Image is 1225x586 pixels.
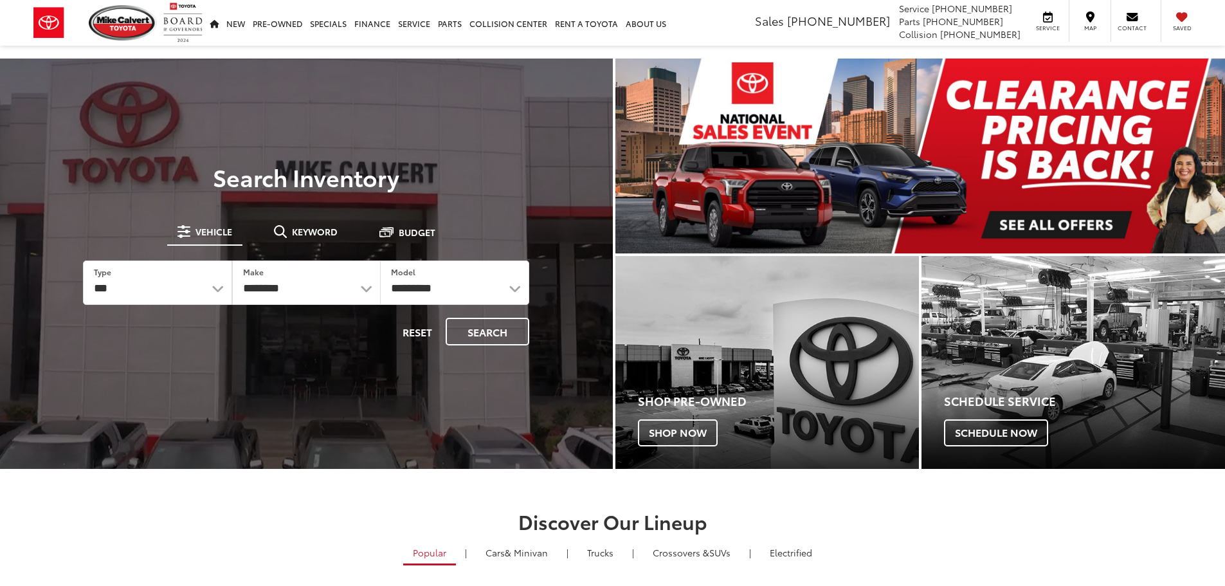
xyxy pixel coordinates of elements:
span: Sales [755,12,784,29]
span: Shop Now [638,419,718,446]
span: Budget [399,228,435,237]
span: & Minivan [505,546,548,559]
div: Toyota [921,256,1225,469]
span: Collision [899,28,938,41]
span: [PHONE_NUMBER] [787,12,890,29]
span: Vehicle [195,227,232,236]
a: Schedule Service Schedule Now [921,256,1225,469]
button: Search [446,318,529,345]
h2: Discover Our Lineup [159,511,1066,532]
span: Parts [899,15,920,28]
a: Electrified [760,542,822,563]
h4: Schedule Service [944,395,1225,408]
span: Keyword [292,227,338,236]
li: | [746,546,754,559]
label: Type [94,266,111,277]
span: Schedule Now [944,419,1048,446]
li: | [563,546,572,559]
a: SUVs [643,542,740,563]
span: Crossovers & [653,546,709,559]
a: Trucks [577,542,623,563]
span: Map [1076,24,1104,32]
a: Cars [476,542,558,563]
a: Popular [403,542,456,565]
button: Reset [392,318,443,345]
span: Service [1033,24,1062,32]
div: Toyota [615,256,919,469]
h4: Shop Pre-Owned [638,395,919,408]
label: Make [243,266,264,277]
span: [PHONE_NUMBER] [932,2,1012,15]
a: Shop Pre-Owned Shop Now [615,256,919,469]
li: | [462,546,470,559]
span: Service [899,2,929,15]
span: [PHONE_NUMBER] [940,28,1021,41]
span: [PHONE_NUMBER] [923,15,1003,28]
img: Mike Calvert Toyota [89,5,157,41]
span: Contact [1118,24,1147,32]
span: Saved [1168,24,1196,32]
label: Model [391,266,415,277]
li: | [629,546,637,559]
h3: Search Inventory [54,164,559,190]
